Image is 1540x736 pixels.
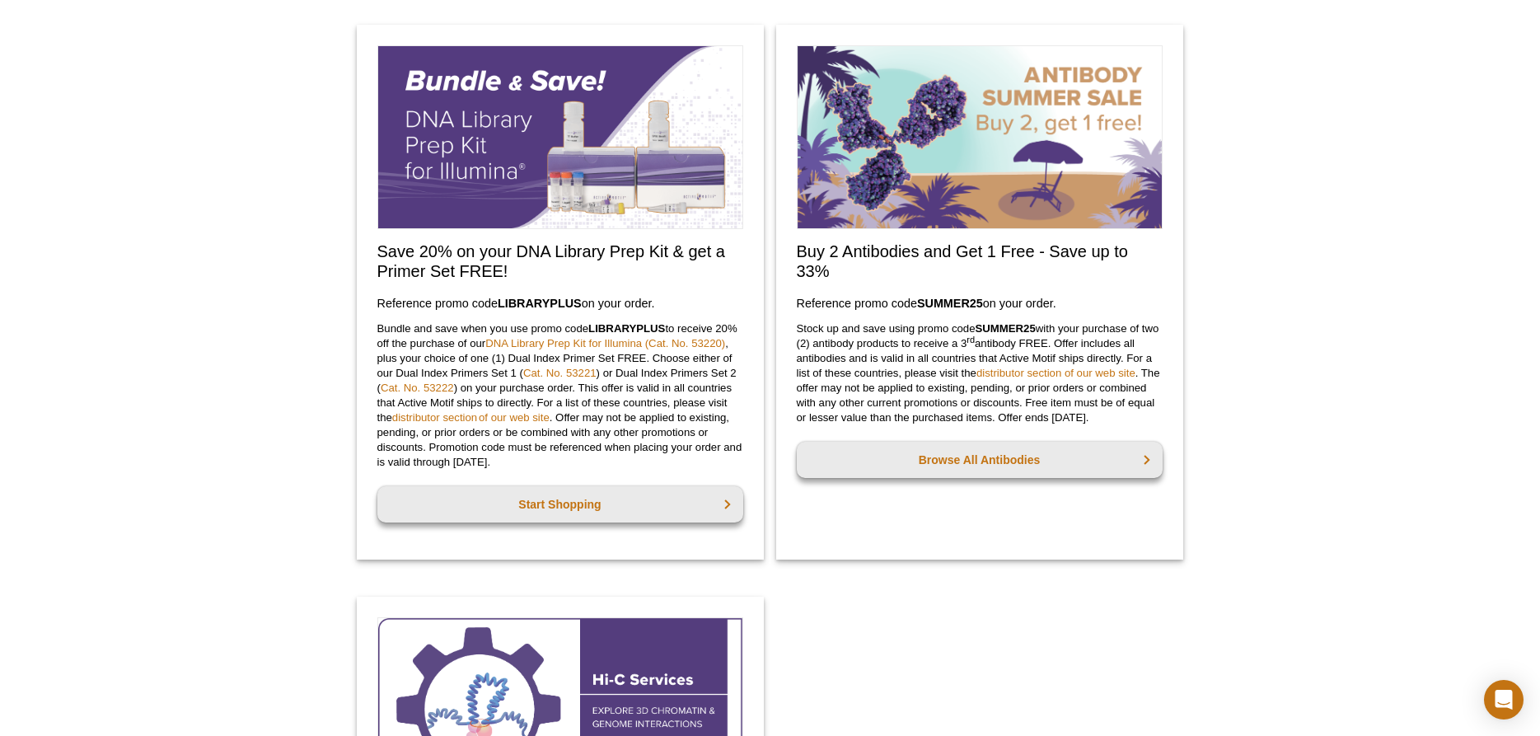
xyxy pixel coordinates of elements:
a: Cat. No. 53222 [381,382,454,394]
h3: Reference promo code on your order. [377,293,743,313]
p: Bundle and save when you use promo code to receive 20% off the purchase of our , plus your choice... [377,321,743,470]
img: Save on our DNA Library Prep Kit [377,45,743,229]
h2: Save 20% on your DNA Library Prep Kit & get a Primer Set FREE! [377,241,743,281]
p: Stock up and save using promo code with your purchase of two (2) antibody products to receive a 3... [797,321,1163,425]
strong: SUMMER25 [917,297,983,310]
a: Browse All Antibodies [797,442,1163,478]
a: DNA Library Prep Kit for Illumina (Cat. No. 53220) [485,337,725,349]
strong: SUMMER25 [976,322,1036,335]
strong: LIBRARYPLUS [588,322,665,335]
a: Cat. No. 53221 [523,367,597,379]
a: distributor section of our web site [392,411,550,424]
sup: rd [967,334,975,344]
h2: Buy 2 Antibodies and Get 1 Free - Save up to 33% [797,241,1163,281]
img: Save on Antibodies [797,45,1163,229]
h3: Reference promo code on your order. [797,293,1163,313]
a: Start Shopping [377,486,743,523]
div: Open Intercom Messenger [1484,680,1524,720]
strong: LIBRARYPLUS [498,297,582,310]
a: distributor section of our web site [976,367,1135,379]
